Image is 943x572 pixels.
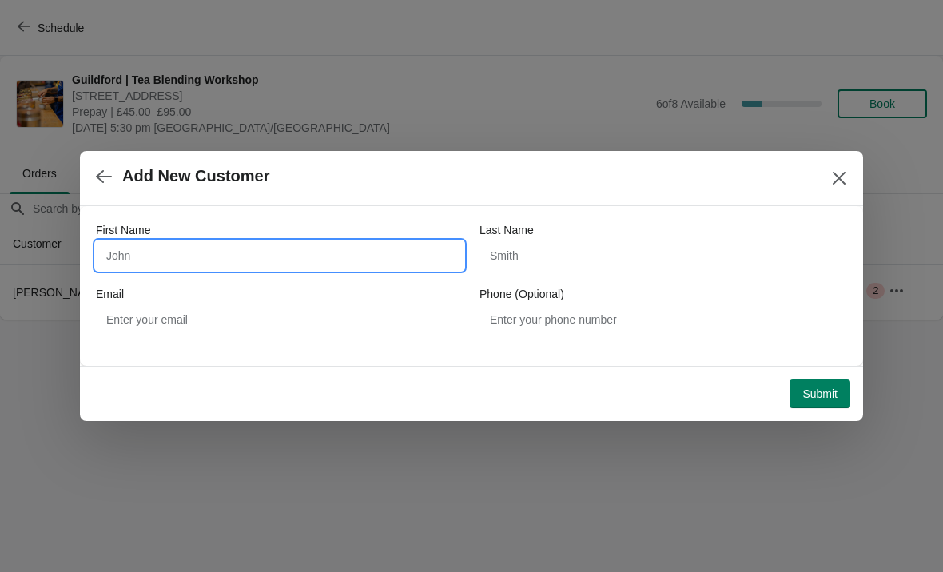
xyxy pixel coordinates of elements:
[802,387,838,400] span: Submit
[96,286,124,302] label: Email
[825,164,853,193] button: Close
[479,305,847,334] input: Enter your phone number
[479,222,534,238] label: Last Name
[96,305,464,334] input: Enter your email
[122,167,269,185] h2: Add New Customer
[96,222,150,238] label: First Name
[479,241,847,270] input: Smith
[790,379,850,408] button: Submit
[96,241,464,270] input: John
[479,286,564,302] label: Phone (Optional)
